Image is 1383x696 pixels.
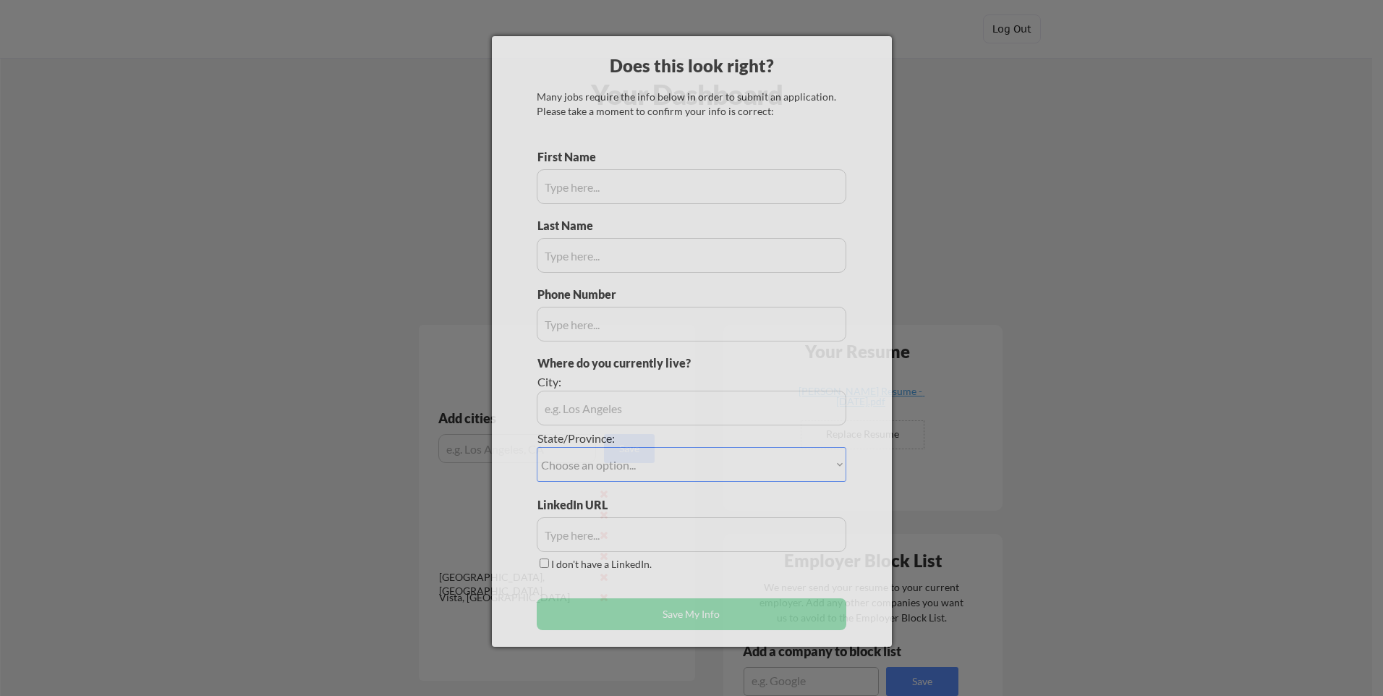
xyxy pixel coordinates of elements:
div: State/Province: [537,430,765,446]
button: Save My Info [537,598,846,630]
input: Type here... [537,517,846,552]
input: Type here... [537,169,846,204]
input: Type here... [537,307,846,341]
input: Type here... [537,238,846,273]
div: Many jobs require the info below in order to submit an application. Please take a moment to confi... [537,90,846,118]
div: Phone Number [537,287,624,302]
div: LinkedIn URL [537,497,645,513]
div: First Name [537,149,608,165]
div: Does this look right? [492,54,892,78]
label: I don't have a LinkedIn. [551,558,652,570]
div: Where do you currently live? [537,355,765,371]
div: City: [537,374,765,390]
input: e.g. Los Angeles [537,391,846,425]
div: Last Name [537,218,608,234]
